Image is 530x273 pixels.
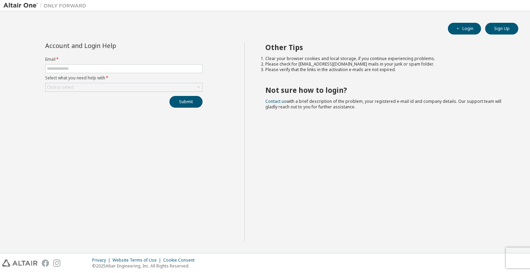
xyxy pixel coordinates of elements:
a: Contact us [265,98,286,104]
h2: Other Tips [265,43,506,52]
div: Website Terms of Use [112,257,163,263]
div: Cookie Consent [163,257,199,263]
li: Please check for [EMAIL_ADDRESS][DOMAIN_NAME] mails in your junk or spam folder. [265,61,506,67]
span: with a brief description of the problem, your registered e-mail id and company details. Our suppo... [265,98,501,110]
div: Account and Login Help [45,43,171,48]
p: © 2025 Altair Engineering, Inc. All Rights Reserved. [92,263,199,269]
label: Email [45,57,203,62]
label: Select what you need help with [45,75,203,81]
div: Click to select [47,85,74,90]
button: Sign Up [485,23,518,35]
img: facebook.svg [42,260,49,267]
div: Click to select [46,83,202,91]
div: Privacy [92,257,112,263]
img: Altair One [3,2,90,9]
button: Login [448,23,481,35]
img: instagram.svg [53,260,60,267]
h2: Not sure how to login? [265,86,506,95]
button: Submit [169,96,203,108]
li: Clear your browser cookies and local storage, if you continue experiencing problems. [265,56,506,61]
li: Please verify that the links in the activation e-mails are not expired. [265,67,506,72]
img: altair_logo.svg [2,260,38,267]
